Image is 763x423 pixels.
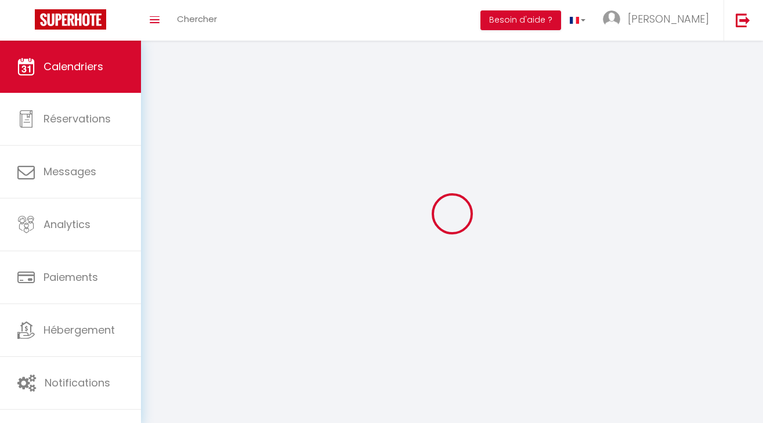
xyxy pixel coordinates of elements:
[480,10,561,30] button: Besoin d'aide ?
[177,13,217,25] span: Chercher
[628,12,709,26] span: [PERSON_NAME]
[736,13,750,27] img: logout
[44,270,98,284] span: Paiements
[44,217,91,232] span: Analytics
[35,9,106,30] img: Super Booking
[45,375,110,390] span: Notifications
[603,10,620,28] img: ...
[44,111,111,126] span: Réservations
[44,59,103,74] span: Calendriers
[44,323,115,337] span: Hébergement
[44,164,96,179] span: Messages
